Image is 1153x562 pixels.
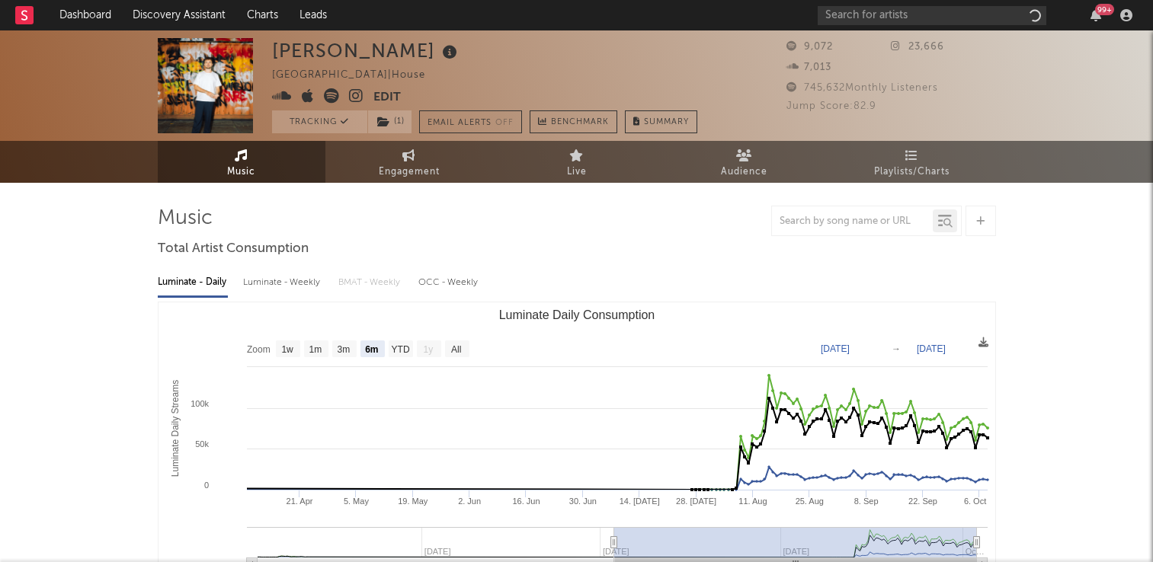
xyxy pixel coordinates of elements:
[337,344,350,355] text: 3m
[821,343,850,354] text: [DATE]
[203,481,208,490] text: 0
[365,344,378,355] text: 6m
[498,308,655,321] text: Luminate Daily Consumption
[965,547,984,556] text: Oc…
[281,344,293,355] text: 1w
[568,497,596,506] text: 30. Jun
[191,399,209,408] text: 100k
[854,497,878,506] text: 8. Sep
[243,270,323,295] div: Luminate - Weekly
[892,343,901,354] text: →
[458,497,481,506] text: 2. Jun
[247,344,271,355] text: Zoom
[738,497,767,506] text: 11. Aug
[1091,9,1101,21] button: 99+
[530,110,617,133] a: Benchmark
[625,110,697,133] button: Summary
[309,344,322,355] text: 1m
[874,163,950,181] span: Playlists/Charts
[619,497,659,506] text: 14. [DATE]
[368,110,412,133] button: (1)
[1095,4,1114,15] div: 99 +
[398,497,428,506] text: 19. May
[786,83,938,93] span: 745,632 Monthly Listeners
[676,497,716,506] text: 28. [DATE]
[786,42,833,52] span: 9,072
[272,110,367,133] button: Tracking
[227,163,255,181] span: Music
[373,88,401,107] button: Edit
[818,6,1046,25] input: Search for artists
[418,270,479,295] div: OCC - Weekly
[772,216,933,228] input: Search by song name or URL
[423,344,433,355] text: 1y
[721,163,767,181] span: Audience
[286,497,312,506] text: 21. Apr
[917,343,946,354] text: [DATE]
[908,497,937,506] text: 22. Sep
[158,270,228,295] div: Luminate - Daily
[786,62,831,72] span: 7,013
[367,110,412,133] span: ( 1 )
[450,344,460,355] text: All
[891,42,944,52] span: 23,666
[795,497,823,506] text: 25. Aug
[272,66,443,85] div: [GEOGRAPHIC_DATA] | House
[512,497,540,506] text: 16. Jun
[828,141,996,183] a: Playlists/Charts
[567,163,587,181] span: Live
[644,118,689,126] span: Summary
[391,344,409,355] text: YTD
[343,497,369,506] text: 5. May
[325,141,493,183] a: Engagement
[786,101,876,111] span: Jump Score: 82.9
[158,141,325,183] a: Music
[493,141,661,183] a: Live
[379,163,440,181] span: Engagement
[419,110,522,133] button: Email AlertsOff
[158,240,309,258] span: Total Artist Consumption
[551,113,609,132] span: Benchmark
[272,38,461,63] div: [PERSON_NAME]
[195,439,209,449] text: 50k
[963,497,985,506] text: 6. Oct
[169,380,180,477] text: Luminate Daily Streams
[661,141,828,183] a: Audience
[495,119,514,127] em: Off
